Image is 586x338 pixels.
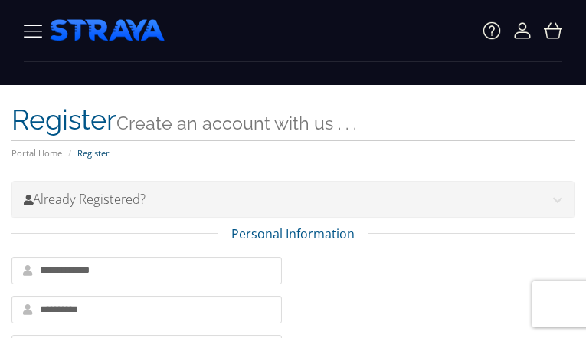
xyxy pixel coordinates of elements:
[218,225,368,243] span: Personal Information
[513,21,532,40] img: Icon
[11,100,575,141] h1: Register
[64,147,110,159] li: Register
[544,21,562,40] img: Icon
[11,147,62,159] a: Portal Home
[24,189,562,209] h3: Already Registered?
[24,21,42,40] img: Straya Hosting
[116,113,356,133] small: Create an account with us . . .
[50,11,165,50] img: Straya Hosting
[483,21,501,40] img: Icon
